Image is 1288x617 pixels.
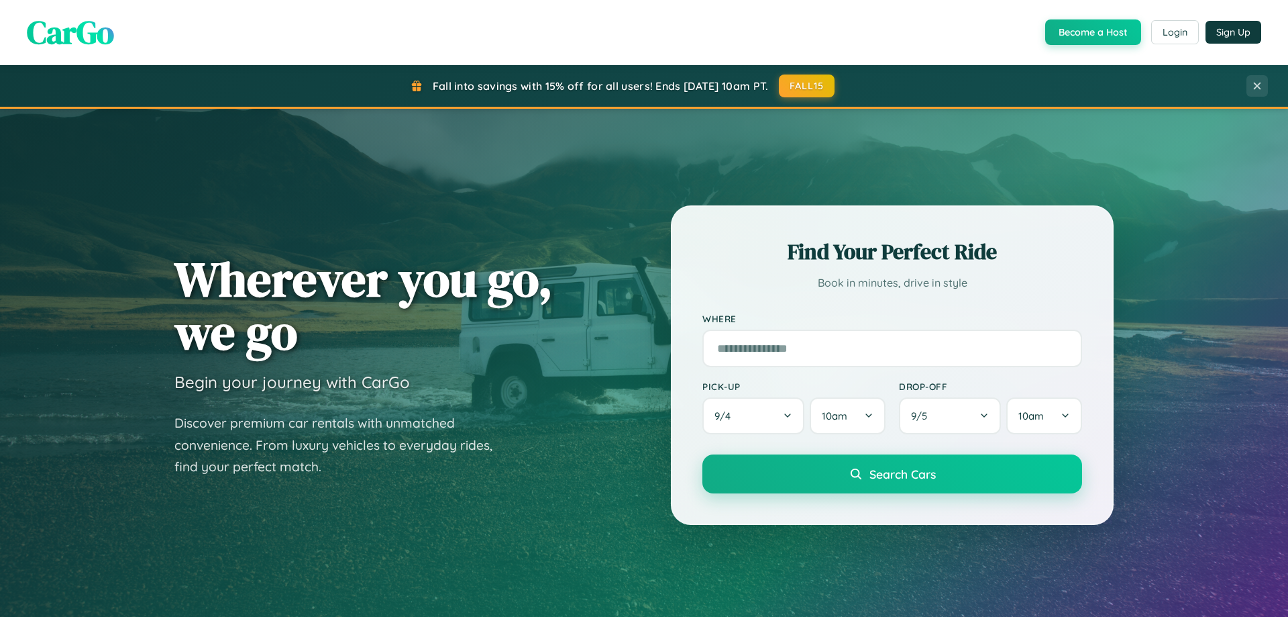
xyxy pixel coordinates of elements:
[174,372,410,392] h3: Begin your journey with CarGo
[714,410,737,422] span: 9 / 4
[702,397,804,434] button: 9/4
[433,79,769,93] span: Fall into savings with 15% off for all users! Ends [DATE] 10am PT.
[1018,410,1044,422] span: 10am
[911,410,934,422] span: 9 / 5
[869,467,936,481] span: Search Cars
[779,75,835,97] button: FALL15
[1006,397,1082,434] button: 10am
[810,397,885,434] button: 10am
[1045,19,1141,45] button: Become a Host
[27,10,114,54] span: CarGo
[702,381,885,392] label: Pick-up
[1151,20,1199,44] button: Login
[174,412,510,478] p: Discover premium car rentals with unmatched convenience. From luxury vehicles to everyday rides, ...
[1205,21,1261,44] button: Sign Up
[702,455,1082,493] button: Search Cars
[702,273,1082,293] p: Book in minutes, drive in style
[174,252,553,359] h1: Wherever you go, we go
[822,410,847,422] span: 10am
[899,397,1001,434] button: 9/5
[899,381,1082,392] label: Drop-off
[702,237,1082,267] h2: Find Your Perfect Ride
[702,313,1082,324] label: Where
